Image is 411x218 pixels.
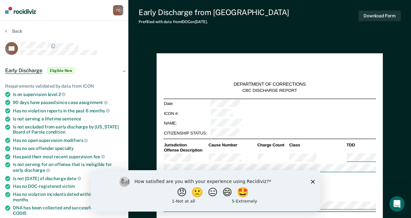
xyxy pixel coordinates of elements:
[13,211,26,216] span: CODIS
[13,146,123,151] div: Has no sex offender
[163,128,210,138] td: CITIZENSHIP STATUS:
[91,170,321,212] iframe: Survey by Kim from Recidiviz
[55,146,74,151] span: specialty
[389,196,405,212] iframe: Intercom live chat
[5,7,36,14] img: Recidiviz
[5,28,22,34] button: Back
[64,138,88,143] span: modifiers
[46,129,65,135] span: condition
[163,148,208,153] th: Offense Description
[163,99,210,109] td: Date:
[289,142,346,148] th: Class
[13,137,123,143] div: Has no open supervision
[13,108,123,114] div: Has no violation reports in the past 6
[358,11,401,21] button: Download Form
[139,8,289,17] div: Early Discharge from [GEOGRAPHIC_DATA]
[257,142,289,148] th: Charge Count
[208,142,257,148] th: Cause Number
[113,5,123,15] div: T C
[13,100,123,105] div: 90 days have passed since case
[13,184,123,189] div: Has no DOC-registered
[113,5,123,15] button: TC
[13,192,123,203] div: Has no violation incidents dated within the past 6
[139,20,289,24] div: Prefilled with data from IDOC on [DATE] .
[67,176,81,181] span: date
[79,100,108,105] span: assignment
[289,195,376,201] th: Penalty Modifier
[13,197,28,202] span: months
[346,142,376,148] th: TDD
[163,142,208,148] th: Jurisdiction
[234,82,306,88] div: DEPARTMENT OF CORRECTIONS
[24,168,50,173] span: discharge
[13,92,123,97] div: Is on supervision level
[242,88,297,93] div: CBC DISCHARGE REPORT
[47,67,75,74] span: Eligible Now
[62,116,81,121] span: sentence
[13,154,123,160] div: Has paid their most recent supervision
[13,116,123,122] div: Is not serving a lifetime
[163,109,210,118] td: ICON #:
[163,118,210,128] td: NAME:
[62,184,75,189] span: victim
[13,162,123,173] div: Is not serving for an offense that is ineligible for early
[58,92,66,97] span: 2
[13,205,123,216] div: DNA has been collected and successfully uploaded to
[13,124,123,135] div: Is not excluded from early discharge by [US_STATE] Board of Parole
[5,67,42,74] span: Early Discharge
[93,154,105,159] span: fee
[13,176,123,181] div: Is not [DATE] of discharge
[90,108,110,113] span: months
[5,83,123,89] div: Requirements validated by data from ICON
